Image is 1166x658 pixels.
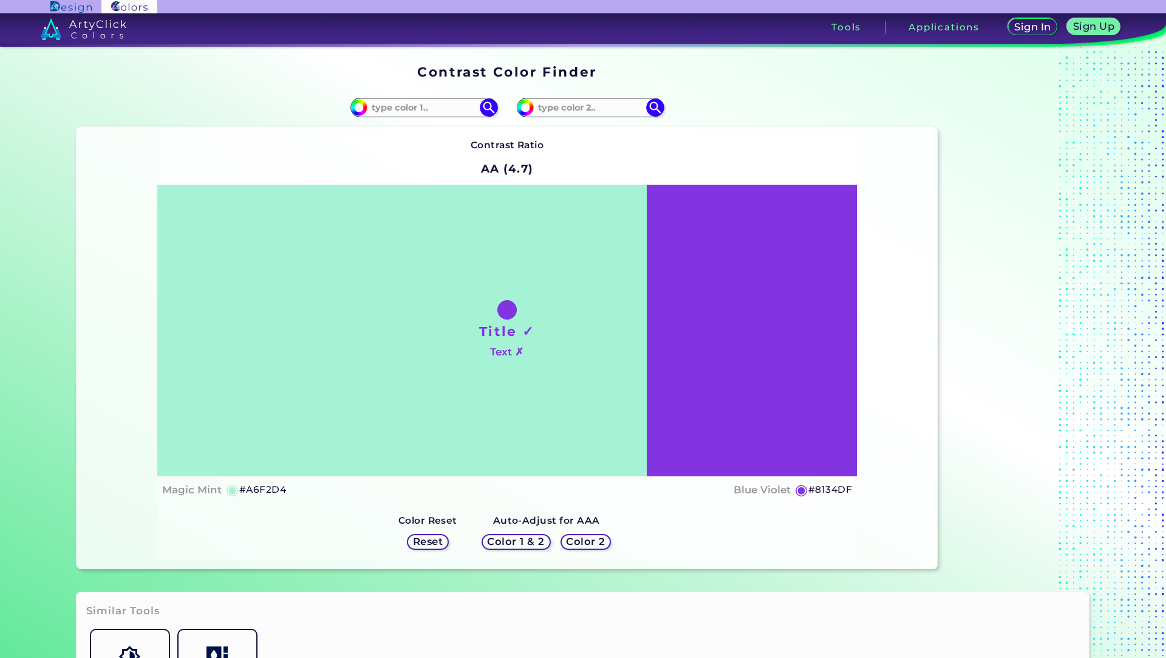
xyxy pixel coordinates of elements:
h5: ◉ [795,482,808,497]
h4: Text ✗ [490,343,523,361]
a: Sign In [1011,19,1055,35]
h5: Color 2 [568,537,603,546]
img: icon search [480,98,498,117]
input: type color 2.. [534,100,647,116]
img: icon search [646,98,664,117]
h3: Applications [909,22,980,32]
h4: Blue Violet [734,481,791,499]
h1: Title ✓ [479,322,535,340]
h5: Reset [414,537,442,546]
strong: Color Reset [398,515,457,526]
strong: Contrast Ratio [471,139,544,151]
strong: Auto-Adjust for AAA [493,515,600,526]
h1: Contrast Color Finder [417,63,596,81]
a: Sign Up [1069,19,1117,35]
h5: Color 1 & 2 [490,537,542,546]
h5: Sign Up [1075,22,1113,31]
img: ArtyClick Design logo [50,1,91,13]
h5: Sign In [1016,22,1049,32]
iframe: Advertisement [943,60,1094,574]
h3: Tools [831,22,861,32]
h3: Similar Tools [86,604,160,619]
h5: #A6F2D4 [239,482,286,498]
h5: #8134DF [808,482,852,498]
img: logo_artyclick_colors_white.svg [41,18,126,40]
h5: ◉ [226,482,239,497]
input: type color 1.. [367,100,480,116]
h4: Magic Mint [162,481,222,499]
h2: AA (4.7) [476,156,539,182]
